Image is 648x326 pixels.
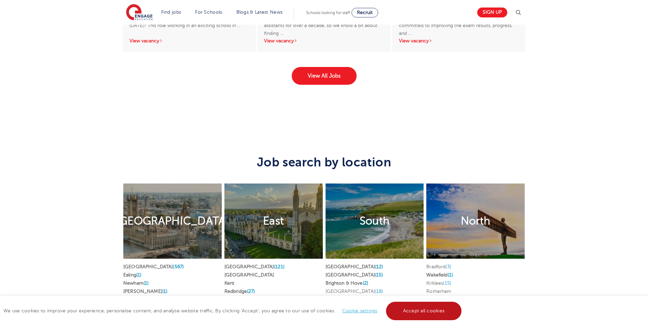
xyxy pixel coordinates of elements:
[399,38,432,43] a: View vacancy
[173,264,184,269] span: (567)
[426,272,453,277] a: Wakefield(1)
[326,264,383,269] a: [GEOGRAPHIC_DATA](12)
[224,264,285,269] a: [GEOGRAPHIC_DATA](121)
[363,281,368,286] span: (2)
[326,287,424,296] li: [GEOGRAPHIC_DATA]
[126,4,153,21] img: Engage Education
[129,38,163,43] a: View vacancy
[247,289,255,294] span: (27)
[360,214,390,228] h2: South
[123,281,149,286] a: Newham(1)
[263,214,284,228] h2: East
[123,289,167,294] a: [PERSON_NAME](1)
[143,281,149,286] span: (1)
[161,10,181,15] a: Find jobs
[122,141,526,169] h3: Job search by location
[357,10,373,15] span: Recruit
[3,308,463,313] span: We use cookies to improve your experience, personalise content, and analyse website traffic. By c...
[461,214,491,228] h2: North
[445,264,451,269] span: (3)
[342,308,377,313] a: Cookie settings
[326,272,383,277] a: [GEOGRAPHIC_DATA](15)
[426,287,525,296] li: Rotherham
[448,272,453,277] span: (1)
[116,214,229,228] h2: [GEOGRAPHIC_DATA]
[426,279,525,287] li: Kirklees
[386,302,462,320] a: Accept all cookies
[306,10,350,15] span: Schools looking for staff
[264,38,298,43] a: View vacancy
[224,281,235,286] a: Kent
[351,8,378,17] a: Recruit
[477,8,507,17] a: Sign up
[326,296,424,304] li: Dacorum
[443,281,451,286] span: (15)
[195,10,222,15] a: For Schools
[123,272,141,277] a: Ealing(1)
[375,272,383,277] span: (15)
[274,264,285,269] span: (121)
[123,264,184,269] a: [GEOGRAPHIC_DATA](567)
[236,10,283,15] a: Blogs & Latest News
[326,281,369,286] a: Brighton & Hove(2)
[375,264,383,269] span: (12)
[292,67,357,85] a: View All Jobs
[426,263,525,271] li: Bradford
[136,272,141,277] span: (1)
[375,289,383,294] span: (18)
[224,272,274,277] a: [GEOGRAPHIC_DATA]
[224,289,255,294] a: Redbridge(27)
[162,289,167,294] span: (1)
